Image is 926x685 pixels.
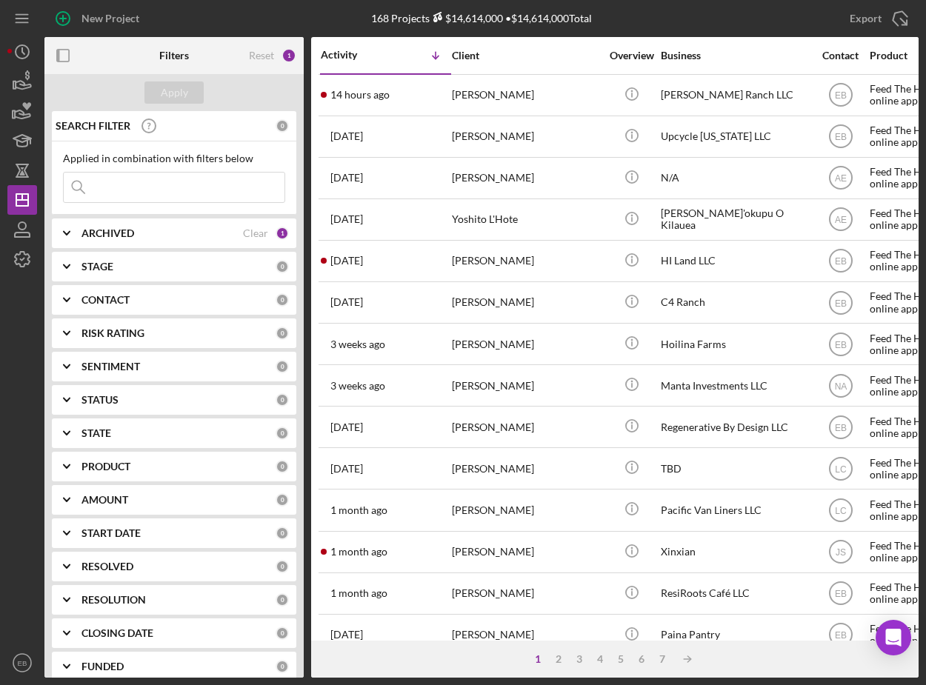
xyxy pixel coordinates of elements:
div: [PERSON_NAME] Ranch LLC [661,76,809,115]
div: 0 [276,593,289,607]
b: PRODUCT [81,461,130,472]
div: 4 [590,653,610,665]
text: AE [834,173,846,184]
div: Client [452,50,600,61]
text: JS [835,547,845,558]
div: Xinxian [661,532,809,572]
time: 2025-08-13 10:47 [330,380,385,392]
div: 0 [276,493,289,507]
b: SENTIMENT [81,361,140,372]
div: 6 [631,653,652,665]
div: Export [850,4,882,33]
div: 3 [569,653,590,665]
text: EB [834,256,846,267]
b: STATE [81,427,111,439]
div: [PERSON_NAME] [452,324,600,364]
div: 168 Projects • $14,614,000 Total [371,12,592,24]
div: Paina Pantry [661,615,809,655]
text: EB [834,90,846,101]
div: [PERSON_NAME] [452,117,600,156]
b: STAGE [81,261,113,273]
div: Pacific Van Liners LLC [661,490,809,529]
b: FUNDED [81,661,124,672]
text: EB [834,589,846,599]
text: EB [834,630,846,641]
div: [PERSON_NAME] [452,574,600,613]
div: 7 [652,653,673,665]
div: HI Land LLC [661,241,809,281]
div: [PERSON_NAME]'okupu O Kilauea [661,200,809,239]
div: 0 [276,360,289,373]
text: LC [835,464,847,474]
time: 2025-08-26 15:17 [330,172,363,184]
text: EB [834,339,846,350]
button: Apply [144,81,204,104]
b: CLOSING DATE [81,627,153,639]
time: 2025-07-28 03:38 [330,546,387,558]
div: Contact [813,50,868,61]
div: 0 [276,560,289,573]
div: N/A [661,158,809,198]
time: 2025-08-18 21:41 [330,296,363,308]
div: Hoilina Farms [661,324,809,364]
button: EB [7,648,37,678]
time: 2025-09-03 05:53 [330,89,390,101]
div: 0 [276,460,289,473]
div: [PERSON_NAME] [452,283,600,322]
div: Overview [604,50,659,61]
div: 1 [282,48,296,63]
div: Apply [161,81,188,104]
div: 0 [276,527,289,540]
time: 2025-07-28 21:17 [330,504,387,516]
div: Applied in combination with filters below [63,153,285,164]
div: [PERSON_NAME] [452,76,600,115]
div: [PERSON_NAME] [452,490,600,529]
div: Clear [243,227,268,239]
div: 0 [276,293,289,307]
b: RESOLUTION [81,594,146,606]
text: AE [834,215,846,225]
div: 1 [276,227,289,240]
div: [PERSON_NAME] [452,158,600,198]
time: 2025-08-20 15:42 [330,213,363,225]
button: New Project [44,4,154,33]
div: 1 [527,653,548,665]
b: RESOLVED [81,561,133,572]
div: Yoshito L'Hote [452,200,600,239]
div: 2 [548,653,569,665]
time: 2025-08-19 22:28 [330,255,363,267]
div: ResiRoots Café LLC [661,574,809,613]
time: 2025-08-07 22:21 [330,463,363,475]
div: Upcycle [US_STATE] LLC [661,117,809,156]
b: START DATE [81,527,141,539]
button: Export [835,4,919,33]
div: 0 [276,393,289,407]
b: Filters [159,50,189,61]
div: Regenerative By Design LLC [661,407,809,447]
time: 2025-07-16 23:35 [330,629,363,641]
div: [PERSON_NAME] [452,407,600,447]
time: 2025-08-28 20:44 [330,130,363,142]
div: New Project [81,4,139,33]
b: SEARCH FILTER [56,120,130,132]
div: [PERSON_NAME] [452,241,600,281]
div: 5 [610,653,631,665]
div: 0 [276,260,289,273]
div: 0 [276,427,289,440]
div: C4 Ranch [661,283,809,322]
div: 0 [276,660,289,673]
div: Reset [249,50,274,61]
b: AMOUNT [81,494,128,506]
div: [PERSON_NAME] [452,449,600,488]
div: [PERSON_NAME] [452,615,600,655]
b: STATUS [81,394,119,406]
text: EB [834,298,846,308]
div: Manta Investments LLC [661,366,809,405]
time: 2025-08-08 23:56 [330,421,363,433]
text: NA [834,381,847,391]
div: [PERSON_NAME] [452,532,600,572]
div: TBD [661,449,809,488]
text: EB [834,422,846,432]
div: Activity [321,49,386,61]
div: Open Intercom Messenger [876,620,911,655]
